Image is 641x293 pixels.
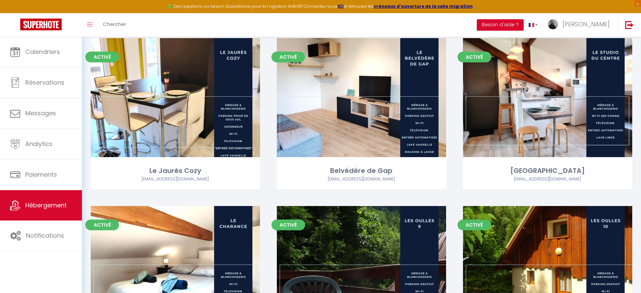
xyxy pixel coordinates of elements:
[85,52,119,62] span: Activé
[562,20,610,28] span: [PERSON_NAME]
[277,166,446,176] div: Belvédère de Gap
[277,176,446,182] div: Airbnb
[463,166,632,176] div: [GEOGRAPHIC_DATA]
[20,19,62,30] img: Super Booking
[98,13,131,37] a: Chercher
[103,21,126,28] span: Chercher
[25,78,64,87] span: Réservations
[25,140,53,148] span: Analytics
[338,3,344,9] a: ICI
[26,231,64,240] span: Notifications
[91,176,260,182] div: Airbnb
[25,109,56,117] span: Messages
[271,52,305,62] span: Activé
[543,13,618,37] a: ... [PERSON_NAME]
[477,19,524,31] button: Besoin d'aide ?
[85,219,119,230] span: Activé
[25,170,57,179] span: Paiements
[625,21,634,29] img: logout
[5,3,26,23] button: Ouvrir le widget de chat LiveChat
[463,176,632,182] div: Airbnb
[548,19,558,29] img: ...
[25,48,60,56] span: Calendriers
[374,3,473,9] a: créneaux d'ouverture de la salle migration
[458,219,491,230] span: Activé
[91,166,260,176] div: Le Jaurès Cozy
[458,52,491,62] span: Activé
[25,201,67,209] span: Hébergement
[271,219,305,230] span: Activé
